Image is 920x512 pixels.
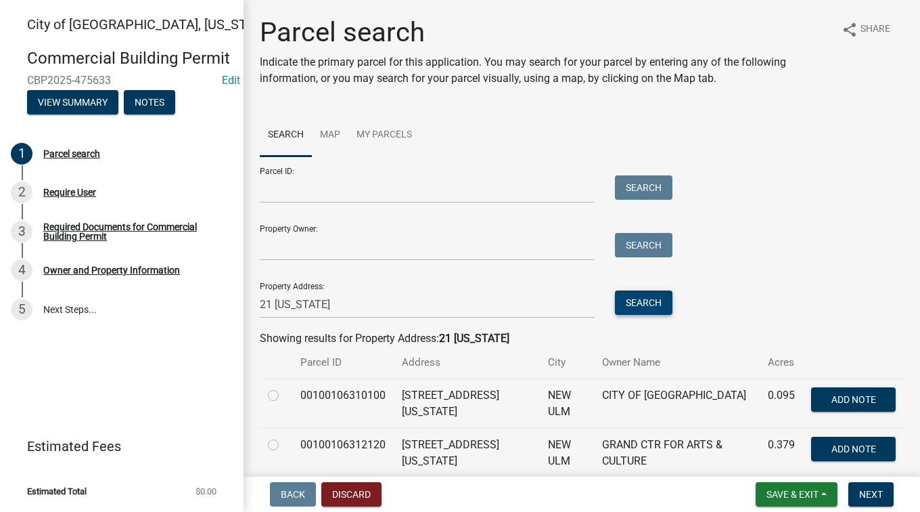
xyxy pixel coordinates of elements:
button: Search [615,291,672,315]
div: Parcel search [43,149,100,158]
span: Estimated Total [27,487,87,496]
td: 00100106310100 [292,379,394,428]
div: 5 [11,299,32,320]
button: Add Note [811,437,896,461]
button: Discard [321,482,382,507]
span: Share [860,22,890,38]
strong: 21 [US_STATE] [439,332,509,345]
i: share [842,22,858,38]
td: [STREET_ADDRESS][US_STATE] [394,428,540,477]
td: NEW ULM [540,428,594,477]
span: Save & Exit [766,489,819,500]
td: NEW ULM [540,379,594,428]
p: Indicate the primary parcel for this application. You may search for your parcel by entering any ... [260,54,831,87]
button: Save & Exit [756,482,837,507]
span: CBP2025-475633 [27,74,216,87]
div: Owner and Property Information [43,265,180,275]
a: Search [260,114,312,157]
div: 3 [11,221,32,242]
td: 00100106312120 [292,428,394,477]
td: [STREET_ADDRESS][US_STATE] [394,379,540,428]
a: Edit [222,74,240,87]
td: 0.379 [760,428,803,477]
div: 4 [11,259,32,281]
td: 0.095 [760,379,803,428]
button: shareShare [831,16,901,43]
th: Address [394,347,540,379]
button: View Summary [27,90,118,114]
span: $0.00 [195,487,216,496]
wm-modal-confirm: Notes [124,98,175,108]
span: City of [GEOGRAPHIC_DATA], [US_STATE] [27,16,273,33]
div: Showing results for Property Address: [260,330,904,347]
button: Search [615,175,672,200]
h1: Parcel search [260,16,831,49]
wm-modal-confirm: Summary [27,98,118,108]
div: Required Documents for Commercial Building Permit [43,222,222,241]
button: Search [615,233,672,257]
span: Add Note [831,393,875,404]
a: Map [312,114,348,157]
h4: Commercial Building Permit [27,49,233,68]
button: Notes [124,90,175,114]
th: City [540,347,594,379]
th: Owner Name [594,347,760,379]
span: Add Note [831,443,875,454]
a: My Parcels [348,114,420,157]
button: Add Note [811,387,896,412]
td: GRAND CTR FOR ARTS & CULTURE [594,428,760,477]
a: Estimated Fees [11,433,222,460]
button: Next [848,482,894,507]
div: 2 [11,182,32,203]
th: Parcel ID [292,347,394,379]
span: Next [859,489,883,500]
td: CITY OF [GEOGRAPHIC_DATA] [594,379,760,428]
span: Back [281,489,305,500]
div: Require User [43,188,96,197]
wm-modal-confirm: Edit Application Number [222,74,240,87]
th: Acres [760,347,803,379]
button: Back [270,482,316,507]
div: 1 [11,143,32,165]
